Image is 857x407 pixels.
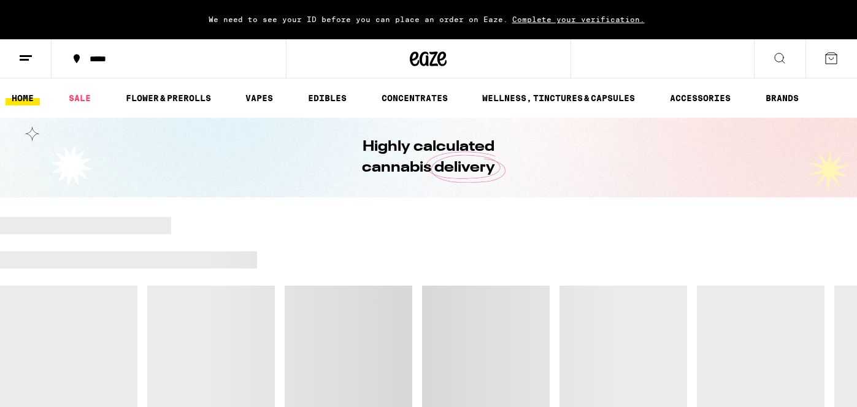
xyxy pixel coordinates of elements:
a: HOME [6,91,40,105]
span: Complete your verification. [508,15,649,23]
a: CONCENTRATES [375,91,454,105]
a: WELLNESS, TINCTURES & CAPSULES [476,91,641,105]
a: FLOWER & PREROLLS [120,91,217,105]
a: ACCESSORIES [664,91,737,105]
span: We need to see your ID before you can place an order on Eaze. [209,15,508,23]
a: SALE [63,91,97,105]
a: VAPES [239,91,279,105]
a: EDIBLES [302,91,353,105]
a: BRANDS [759,91,805,105]
h1: Highly calculated cannabis delivery [328,137,530,178]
